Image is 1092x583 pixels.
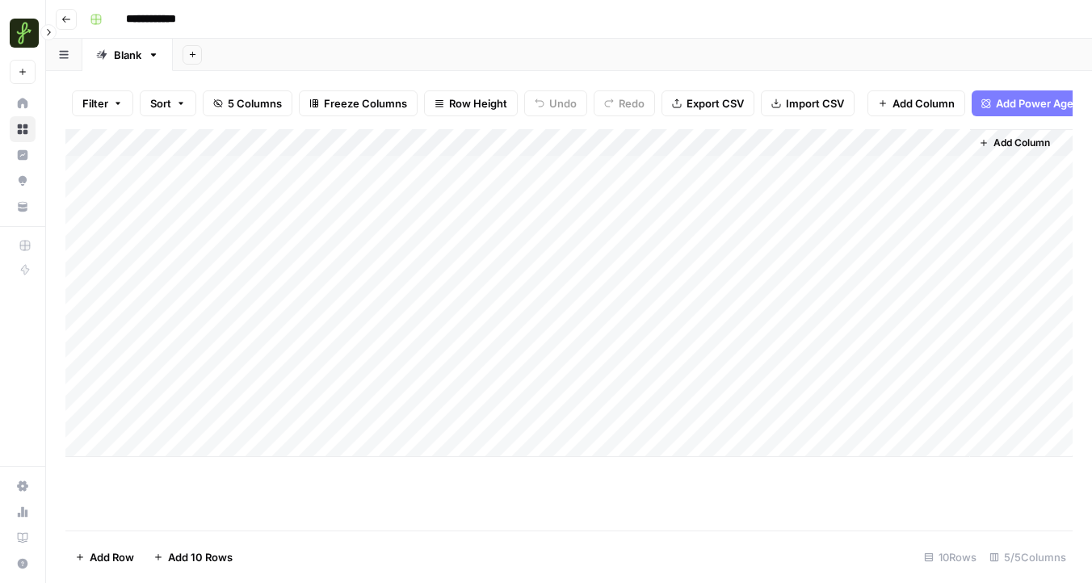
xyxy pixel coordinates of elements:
button: Workspace: Findigs [10,13,36,53]
span: Undo [549,95,577,111]
span: Add Column [892,95,955,111]
button: Import CSV [761,90,855,116]
a: Home [10,90,36,116]
span: Redo [619,95,645,111]
a: Blank [82,39,173,71]
button: Undo [524,90,587,116]
button: Sort [140,90,196,116]
button: Filter [72,90,133,116]
button: Row Height [424,90,518,116]
span: Row Height [449,95,507,111]
a: Learning Hub [10,525,36,551]
a: Insights [10,142,36,168]
span: Import CSV [786,95,844,111]
span: Add Power Agent [996,95,1084,111]
span: 5 Columns [228,95,282,111]
button: Export CSV [661,90,754,116]
button: Add Column [867,90,965,116]
div: 5/5 Columns [983,544,1073,570]
span: Export CSV [687,95,744,111]
span: Sort [150,95,171,111]
a: Your Data [10,194,36,220]
button: Add Column [972,132,1056,153]
img: Findigs Logo [10,19,39,48]
button: Freeze Columns [299,90,418,116]
a: Opportunities [10,168,36,194]
a: Usage [10,499,36,525]
span: Add Column [993,136,1050,150]
div: 10 Rows [918,544,983,570]
div: Blank [114,47,141,63]
span: Freeze Columns [324,95,407,111]
span: Filter [82,95,108,111]
button: Redo [594,90,655,116]
button: Add Row [65,544,144,570]
span: Add 10 Rows [168,549,233,565]
span: Add Row [90,549,134,565]
a: Settings [10,473,36,499]
a: Browse [10,116,36,142]
button: 5 Columns [203,90,292,116]
button: Add 10 Rows [144,544,242,570]
button: Help + Support [10,551,36,577]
